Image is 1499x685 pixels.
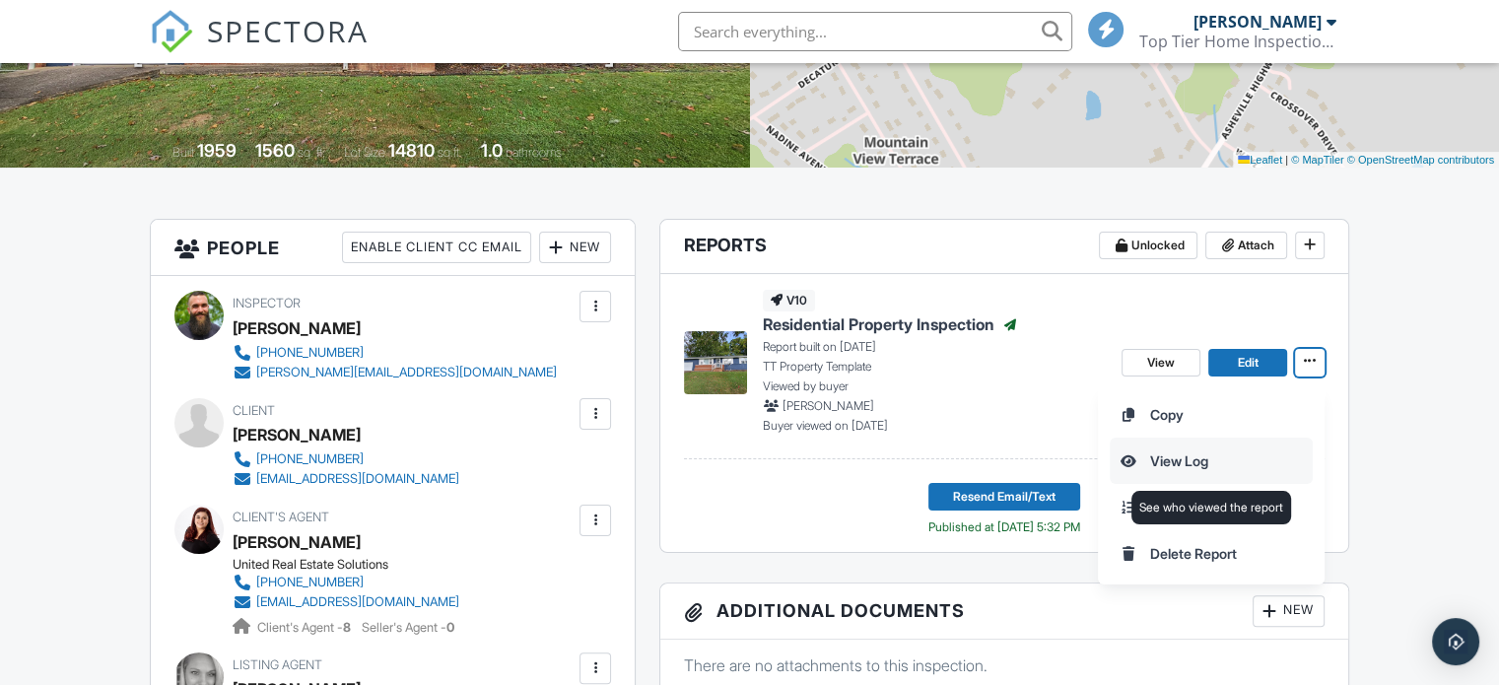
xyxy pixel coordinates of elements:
span: sq. ft. [298,145,325,160]
div: [PHONE_NUMBER] [256,345,364,361]
span: sq.ft. [438,145,462,160]
a: [PHONE_NUMBER] [233,573,459,592]
div: Top Tier Home Inspections LLC [1139,32,1336,51]
div: [PHONE_NUMBER] [256,451,364,467]
span: SPECTORA [207,10,369,51]
strong: 8 [343,620,351,635]
div: United Real Estate Solutions [233,557,475,573]
a: © MapTiler [1291,154,1344,166]
div: [PHONE_NUMBER] [256,575,364,590]
a: Leaflet [1238,154,1282,166]
div: [PERSON_NAME] [1193,12,1322,32]
span: Seller's Agent - [362,620,454,635]
a: [EMAIL_ADDRESS][DOMAIN_NAME] [233,469,459,489]
h3: People [151,220,635,276]
a: [PERSON_NAME][EMAIL_ADDRESS][DOMAIN_NAME] [233,363,557,382]
span: | [1285,154,1288,166]
div: [PERSON_NAME] [233,420,361,449]
a: [PHONE_NUMBER] [233,449,459,469]
span: bathrooms [506,145,562,160]
img: The Best Home Inspection Software - Spectora [150,10,193,53]
span: Client [233,403,275,418]
div: New [1253,595,1325,627]
p: There are no attachments to this inspection. [684,654,1325,676]
div: 1560 [255,140,295,161]
div: 14810 [388,140,435,161]
span: Client's Agent [233,510,329,524]
span: Lot Size [344,145,385,160]
a: SPECTORA [150,27,369,68]
div: Open Intercom Messenger [1432,618,1479,665]
span: Listing Agent [233,657,322,672]
div: [PERSON_NAME][EMAIL_ADDRESS][DOMAIN_NAME] [256,365,557,380]
div: [EMAIL_ADDRESS][DOMAIN_NAME] [256,471,459,487]
div: 1959 [197,140,237,161]
input: Search everything... [678,12,1072,51]
span: Inspector [233,296,301,310]
span: Built [172,145,194,160]
strong: 0 [446,620,454,635]
div: Enable Client CC Email [342,232,531,263]
div: New [539,232,611,263]
div: [PERSON_NAME] [233,313,361,343]
div: 1.0 [481,140,503,161]
a: © OpenStreetMap contributors [1347,154,1494,166]
a: [PERSON_NAME] [233,527,361,557]
h3: Additional Documents [660,583,1348,640]
span: Client's Agent - [257,620,354,635]
a: [EMAIL_ADDRESS][DOMAIN_NAME] [233,592,459,612]
div: [EMAIL_ADDRESS][DOMAIN_NAME] [256,594,459,610]
a: [PHONE_NUMBER] [233,343,557,363]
